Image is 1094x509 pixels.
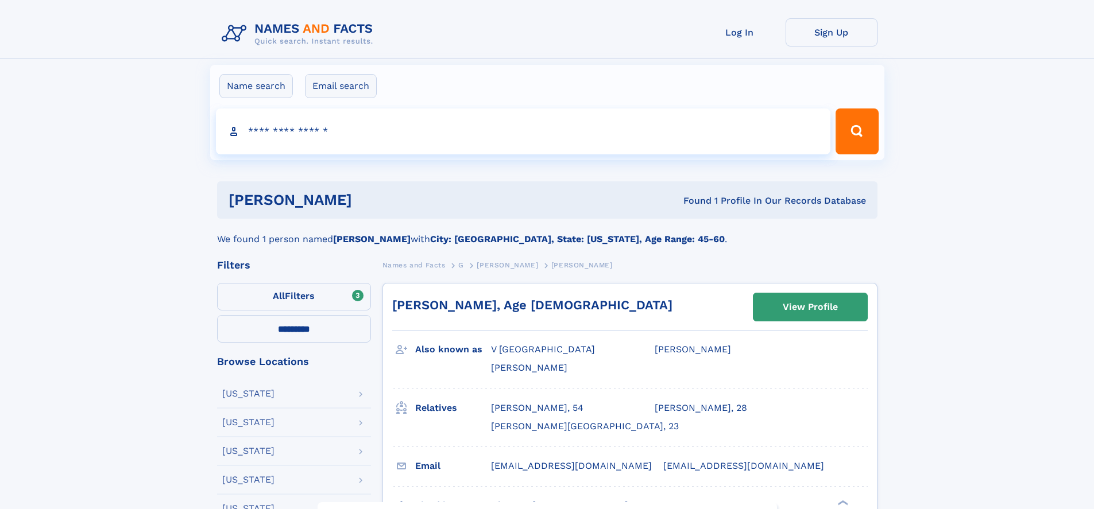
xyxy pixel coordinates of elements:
[229,193,518,207] h1: [PERSON_NAME]
[273,290,285,301] span: All
[655,344,731,355] span: [PERSON_NAME]
[217,283,371,310] label: Filters
[694,18,786,46] a: Log In
[491,362,567,373] span: [PERSON_NAME]
[753,293,867,321] a: View Profile
[458,261,464,269] span: G
[491,420,679,433] a: [PERSON_NAME][GEOGRAPHIC_DATA], 23
[222,389,275,398] div: [US_STATE]
[382,258,446,272] a: Names and Facts
[786,18,877,46] a: Sign Up
[219,74,293,98] label: Name search
[477,258,538,272] a: [PERSON_NAME]
[835,499,849,506] div: ❯
[217,356,371,367] div: Browse Locations
[491,344,595,355] span: V [GEOGRAPHIC_DATA]
[783,294,838,320] div: View Profile
[655,402,747,414] a: [PERSON_NAME], 28
[415,398,491,418] h3: Relatives
[392,298,672,312] a: [PERSON_NAME], Age [DEMOGRAPHIC_DATA]
[222,475,275,484] div: [US_STATE]
[491,460,652,471] span: [EMAIL_ADDRESS][DOMAIN_NAME]
[836,108,878,154] button: Search Button
[217,260,371,270] div: Filters
[222,446,275,456] div: [US_STATE]
[517,195,866,207] div: Found 1 Profile In Our Records Database
[217,219,877,246] div: We found 1 person named with .
[663,460,824,471] span: [EMAIL_ADDRESS][DOMAIN_NAME]
[216,108,831,154] input: search input
[305,74,377,98] label: Email search
[333,234,411,244] b: [PERSON_NAME]
[551,261,613,269] span: [PERSON_NAME]
[222,418,275,427] div: [US_STATE]
[217,18,382,49] img: Logo Names and Facts
[491,402,583,414] a: [PERSON_NAME], 54
[415,456,491,476] h3: Email
[430,234,725,244] b: City: [GEOGRAPHIC_DATA], State: [US_STATE], Age Range: 45-60
[458,258,464,272] a: G
[415,340,491,359] h3: Also known as
[477,261,538,269] span: [PERSON_NAME]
